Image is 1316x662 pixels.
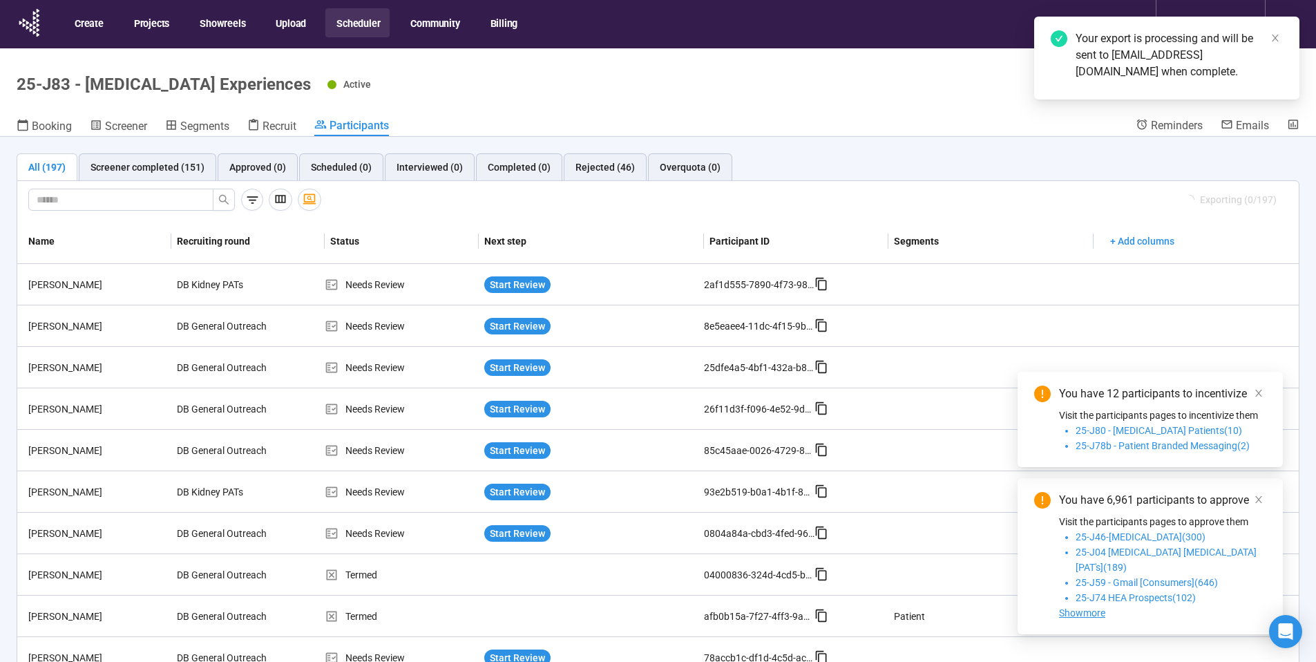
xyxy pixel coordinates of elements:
[325,277,479,292] div: Needs Review
[479,8,528,37] button: Billing
[23,526,171,541] div: [PERSON_NAME]
[1076,531,1205,542] span: 25-J46-[MEDICAL_DATA](300)
[17,75,311,94] h1: 25-J83 - [MEDICAL_DATA] Experiences
[704,360,814,375] div: 25dfe4a5-4bf1-432a-b814-bfce0293b28f
[1270,33,1280,43] span: close
[23,319,171,334] div: [PERSON_NAME]
[325,567,479,583] div: Termed
[23,567,171,583] div: [PERSON_NAME]
[704,526,814,541] div: 0804a84a-cbd3-4fed-96f5-053a65b30b3e
[32,120,72,133] span: Booking
[23,609,171,624] div: [PERSON_NAME]
[311,160,372,175] div: Scheduled (0)
[189,8,255,37] button: Showreels
[325,360,479,375] div: Needs Review
[171,562,275,588] div: DB General Outreach
[1170,11,1247,37] div: Opinions Link
[575,160,635,175] div: Rejected (46)
[484,276,551,293] button: Start Review
[23,360,171,375] div: [PERSON_NAME]
[1254,388,1263,398] span: close
[165,118,229,136] a: Segments
[490,401,545,417] span: Start Review
[171,396,275,422] div: DB General Outreach
[343,79,371,90] span: Active
[490,443,545,458] span: Start Review
[213,189,235,211] button: search
[1059,492,1266,509] div: You have 6,961 participants to approve
[314,118,389,136] a: Participants
[171,354,275,381] div: DB General Outreach
[1269,615,1302,648] div: Open Intercom Messenger
[325,443,479,458] div: Needs Review
[171,313,275,339] div: DB General Outreach
[1034,492,1051,509] span: exclamation-circle
[325,484,479,500] div: Needs Review
[704,319,814,334] div: 8e5eaee4-11dc-4f15-9b19-d66a2b4e5905
[484,359,551,376] button: Start Review
[171,479,275,505] div: DB Kidney PATs
[1051,30,1067,47] span: check-circle
[490,484,545,500] span: Start Review
[490,319,545,334] span: Start Review
[397,160,463,175] div: Interviewed (0)
[325,526,479,541] div: Needs Review
[325,8,390,37] button: Scheduler
[180,120,229,133] span: Segments
[23,443,171,458] div: [PERSON_NAME]
[265,8,316,37] button: Upload
[23,401,171,417] div: [PERSON_NAME]
[1254,495,1263,504] span: close
[64,8,113,37] button: Create
[704,277,814,292] div: 2af1d555-7890-4f73-98c5-b10263375ee0
[399,8,469,37] button: Community
[484,318,551,334] button: Start Review
[488,160,551,175] div: Completed (0)
[325,319,479,334] div: Needs Review
[704,484,814,500] div: 93e2b519-b0a1-4b1f-8b4b-1fd72da2e85d
[23,484,171,500] div: [PERSON_NAME]
[1200,192,1277,207] span: Exporting (0/197)
[218,194,229,205] span: search
[330,119,389,132] span: Participants
[1059,514,1266,529] p: Visit the participants pages to approve them
[484,525,551,542] button: Start Review
[123,8,179,37] button: Projects
[1034,386,1051,402] span: exclamation-circle
[28,160,66,175] div: All (197)
[1076,577,1218,588] span: 25-J59 - Gmail [Consumers](646)
[1236,119,1269,132] span: Emails
[704,443,814,458] div: 85c45aae-0026-4729-89e0-1d04a003e21a
[325,219,479,264] th: Status
[105,120,147,133] span: Screener
[171,219,325,264] th: Recruiting round
[90,118,147,136] a: Screener
[171,603,275,630] div: DB General Outreach
[660,160,721,175] div: Overquota (0)
[1221,118,1269,135] a: Emails
[229,160,286,175] div: Approved (0)
[704,219,888,264] th: Participant ID
[704,609,814,624] div: afb0b15a-7f27-4ff3-9ad3-5e2cab94ed45
[1076,425,1242,436] span: 25-J80 - [MEDICAL_DATA] Patients(10)
[490,277,545,292] span: Start Review
[325,401,479,417] div: Needs Review
[1110,234,1174,249] span: + Add columns
[1076,592,1196,603] span: 25-J74 HEA Prospects(102)
[263,120,296,133] span: Recruit
[484,484,551,500] button: Start Review
[1184,194,1196,206] span: loading
[247,118,296,136] a: Recruit
[888,219,1094,264] th: Segments
[90,160,204,175] div: Screener completed (151)
[17,118,72,136] a: Booking
[1076,440,1250,451] span: 25-J78b - Patient Branded Messaging(2)
[17,219,171,264] th: Name
[1059,408,1266,423] p: Visit the participants pages to incentivize them
[1174,189,1288,211] button: Exporting (0/197)
[171,272,275,298] div: DB Kidney PATs
[704,567,814,583] div: 04000836-324d-4cd5-b247-1389224c644d
[1059,386,1266,402] div: You have 12 participants to incentivize
[704,401,814,417] div: 26f11d3f-f096-4e52-9d94-e66a57fe8e54
[894,609,925,624] div: Patient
